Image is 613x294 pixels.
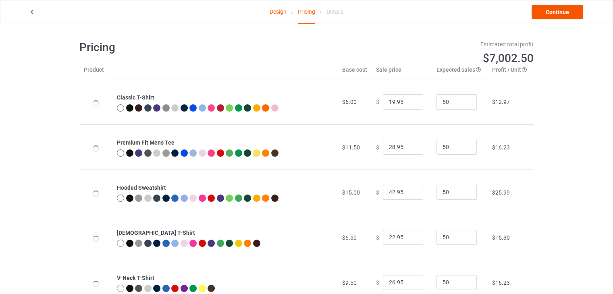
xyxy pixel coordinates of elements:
span: $ [376,189,379,195]
span: $16.23 [492,144,510,151]
span: $12.97 [492,99,510,105]
img: heather_texture.png [162,149,170,157]
div: Estimated total profit [312,40,534,48]
span: $6.00 [342,99,357,105]
div: Details [326,0,343,23]
th: Product [79,66,112,79]
div: Pricing [298,0,315,24]
th: Profit / Unit [488,66,534,79]
span: $7,002.50 [483,52,534,65]
span: $11.50 [342,144,360,151]
b: Hooded Sweatshirt [117,184,166,191]
b: V-Neck T-Shirt [117,275,154,281]
th: Sale price [372,66,432,79]
span: $ [376,144,379,150]
span: $ [376,234,379,240]
span: $16.23 [492,280,510,286]
th: Expected sales [432,66,488,79]
a: Continue [532,5,583,19]
span: $6.50 [342,234,357,241]
b: [DEMOGRAPHIC_DATA] T-Shirt [117,230,195,236]
img: heather_texture.png [162,104,170,112]
b: Premium Fit Mens Tee [117,139,175,146]
span: $ [376,99,379,105]
th: Base cost [338,66,372,79]
h1: Pricing [79,40,301,55]
b: Classic T-Shirt [117,94,154,101]
a: Design [270,0,287,23]
span: $25.99 [492,189,510,196]
span: $15.00 [342,189,360,196]
span: $9.50 [342,280,357,286]
span: $15.30 [492,234,510,241]
span: $ [376,279,379,286]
